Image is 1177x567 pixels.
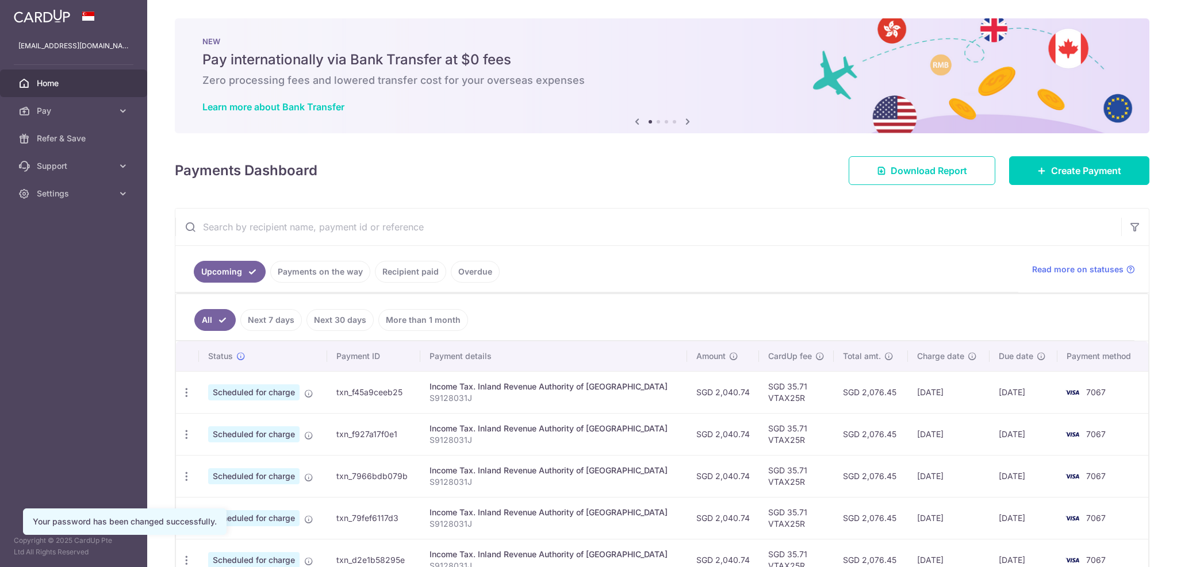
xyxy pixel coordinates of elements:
p: S9128031J [430,434,677,446]
span: Settings [37,188,113,199]
a: Read more on statuses [1032,264,1135,275]
span: 7067 [1086,387,1106,397]
td: SGD 35.71 VTAX25R [759,455,834,497]
div: Income Tax. Inland Revenue Authority of [GEOGRAPHIC_DATA] [430,549,677,560]
img: Bank Card [1061,427,1084,441]
span: 7067 [1086,555,1106,565]
a: Learn more about Bank Transfer [202,101,344,113]
span: Scheduled for charge [208,426,300,442]
td: [DATE] [908,371,989,413]
a: Recipient paid [375,261,446,283]
span: Due date [999,350,1033,362]
p: NEW [202,37,1122,46]
div: Income Tax. Inland Revenue Authority of [GEOGRAPHIC_DATA] [430,465,677,476]
span: Total amt. [843,350,881,362]
td: [DATE] [990,455,1057,497]
span: Scheduled for charge [208,510,300,526]
td: [DATE] [908,413,989,455]
td: [DATE] [990,497,1057,539]
td: SGD 2,076.45 [834,455,908,497]
h4: Payments Dashboard [175,160,317,181]
span: CardUp fee [768,350,812,362]
td: txn_f45a9ceeb25 [327,371,420,413]
td: txn_7966bdb079b [327,455,420,497]
span: Scheduled for charge [208,468,300,484]
div: Your password has been changed successfully. [33,516,217,527]
img: Bank Card [1061,511,1084,525]
span: Download Report [891,164,967,178]
span: Home [37,78,113,89]
p: S9128031J [430,518,677,530]
div: Income Tax. Inland Revenue Authority of [GEOGRAPHIC_DATA] [430,507,677,518]
td: [DATE] [908,497,989,539]
img: Bank Card [1061,553,1084,567]
td: [DATE] [990,413,1057,455]
th: Payment ID [327,341,420,371]
input: Search by recipient name, payment id or reference [175,209,1121,245]
span: Support [37,160,113,172]
span: 7067 [1086,429,1106,439]
td: SGD 2,076.45 [834,497,908,539]
span: Create Payment [1051,164,1121,178]
img: CardUp [14,9,70,23]
img: Bank Card [1061,469,1084,483]
span: Refer & Save [37,133,113,144]
p: [EMAIL_ADDRESS][DOMAIN_NAME] [18,40,129,52]
span: 7067 [1086,513,1106,523]
p: S9128031J [430,392,677,404]
a: Next 30 days [306,309,374,331]
a: Download Report [849,156,995,185]
h6: Zero processing fees and lowered transfer cost for your overseas expenses [202,74,1122,87]
td: SGD 2,040.74 [687,497,759,539]
span: Charge date [917,350,964,362]
th: Payment details [420,341,687,371]
img: Bank Card [1061,385,1084,399]
td: txn_f927a17f0e1 [327,413,420,455]
a: More than 1 month [378,309,468,331]
p: S9128031J [430,476,677,488]
td: SGD 35.71 VTAX25R [759,371,834,413]
img: Bank transfer banner [175,18,1149,133]
td: [DATE] [990,371,1057,413]
h5: Pay internationally via Bank Transfer at $0 fees [202,51,1122,69]
td: SGD 35.71 VTAX25R [759,497,834,539]
td: SGD 35.71 VTAX25R [759,413,834,455]
a: Payments on the way [270,261,370,283]
td: SGD 2,040.74 [687,413,759,455]
div: Income Tax. Inland Revenue Authority of [GEOGRAPHIC_DATA] [430,381,677,392]
a: Create Payment [1009,156,1149,185]
td: SGD 2,076.45 [834,413,908,455]
div: Income Tax. Inland Revenue Authority of [GEOGRAPHIC_DATA] [430,423,677,434]
a: All [194,309,236,331]
td: SGD 2,040.74 [687,371,759,413]
a: Upcoming [194,261,266,283]
td: [DATE] [908,455,989,497]
span: Read more on statuses [1032,264,1124,275]
td: txn_79fef6117d3 [327,497,420,539]
span: Status [208,350,233,362]
span: 7067 [1086,471,1106,481]
th: Payment method [1057,341,1148,371]
a: Overdue [451,261,500,283]
a: Next 7 days [240,309,302,331]
span: Pay [37,105,113,117]
td: SGD 2,076.45 [834,371,908,413]
span: Amount [696,350,726,362]
td: SGD 2,040.74 [687,455,759,497]
span: Scheduled for charge [208,384,300,400]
